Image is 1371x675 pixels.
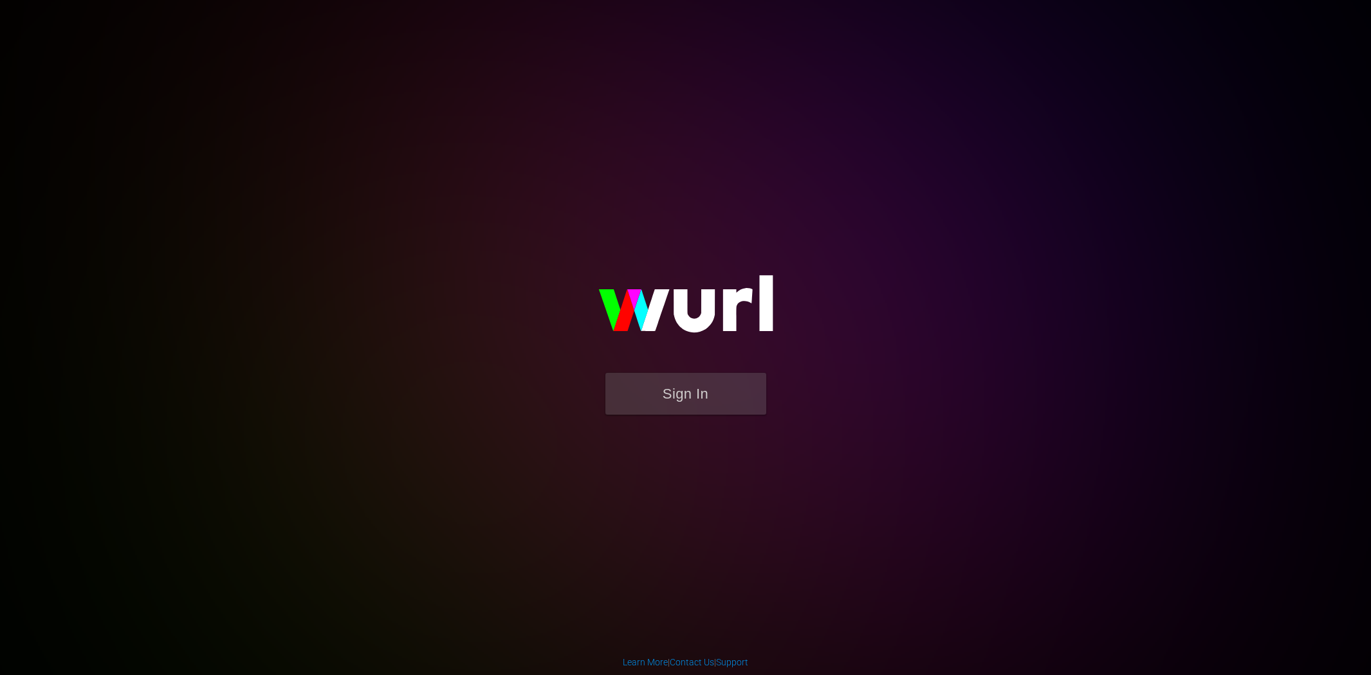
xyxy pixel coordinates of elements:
a: Support [716,657,748,667]
div: | | [623,656,748,669]
img: wurl-logo-on-black-223613ac3d8ba8fe6dc639794a292ebdb59501304c7dfd60c99c58986ef67473.svg [557,248,814,372]
a: Contact Us [670,657,714,667]
button: Sign In [605,373,766,415]
a: Learn More [623,657,668,667]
